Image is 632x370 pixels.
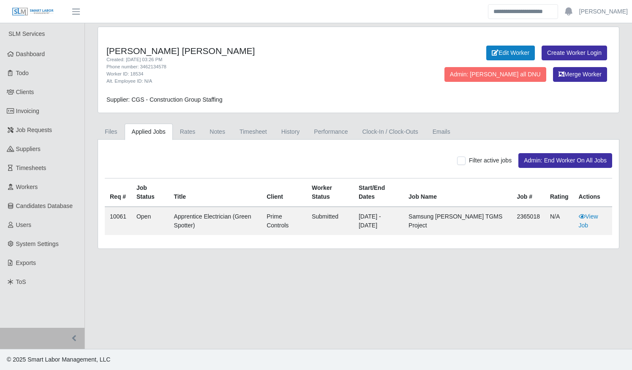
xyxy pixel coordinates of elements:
span: Dashboard [16,51,45,57]
div: Phone number: 3462134578 [106,63,395,70]
span: Filter active jobs [469,157,512,164]
span: Invoicing [16,108,39,114]
div: Alt. Employee ID: N/A [106,78,395,85]
span: Users [16,221,32,228]
td: Apprentice Electrician (Green Spotter) [169,207,262,235]
a: Applied Jobs [125,124,173,140]
span: Suppliers [16,146,41,152]
input: Search [488,4,558,19]
span: Clients [16,89,34,95]
a: [PERSON_NAME] [579,7,628,16]
button: Admin: [PERSON_NAME] all DNU [444,67,546,82]
span: © 2025 Smart Labor Management, LLC [7,356,110,363]
th: Actions [574,178,612,207]
th: Req # [105,178,131,207]
a: Clock-In / Clock-Outs [355,124,425,140]
a: View Job [579,213,598,229]
button: Admin: End Worker On All Jobs [518,153,612,168]
td: Open [131,207,169,235]
td: N/A [545,207,574,235]
th: Worker Status [307,178,354,207]
td: Samsung [PERSON_NAME] TGMS Project [403,207,512,235]
span: ToS [16,278,26,285]
div: Worker ID: 18534 [106,70,395,78]
td: 10061 [105,207,131,235]
span: System Settings [16,240,59,247]
th: Client [262,178,307,207]
span: Exports [16,259,36,266]
th: Rating [545,178,574,207]
img: SLM Logo [12,7,54,16]
td: 2365018 [512,207,545,235]
a: Files [98,124,125,140]
a: Performance [307,124,355,140]
span: SLM Services [8,30,45,37]
th: Job Status [131,178,169,207]
span: Job Requests [16,127,52,133]
td: [DATE] - [DATE] [354,207,403,235]
span: Timesheets [16,165,46,171]
h4: [PERSON_NAME] [PERSON_NAME] [106,46,395,56]
a: Timesheet [232,124,274,140]
a: Emails [425,124,458,140]
span: Candidates Database [16,203,73,209]
td: Prime Controls [262,207,307,235]
a: Edit Worker [486,46,535,60]
span: Workers [16,184,38,190]
th: Job Name [403,178,512,207]
th: Title [169,178,262,207]
td: submitted [307,207,354,235]
a: Rates [173,124,203,140]
th: Job # [512,178,545,207]
a: History [274,124,307,140]
a: Notes [202,124,232,140]
div: Created: [DATE] 03:26 PM [106,56,395,63]
button: Merge Worker [553,67,607,82]
th: Start/End Dates [354,178,403,207]
span: Supplier: CGS - Construction Group Staffing [106,96,222,103]
a: Create Worker Login [542,46,607,60]
span: Todo [16,70,29,76]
